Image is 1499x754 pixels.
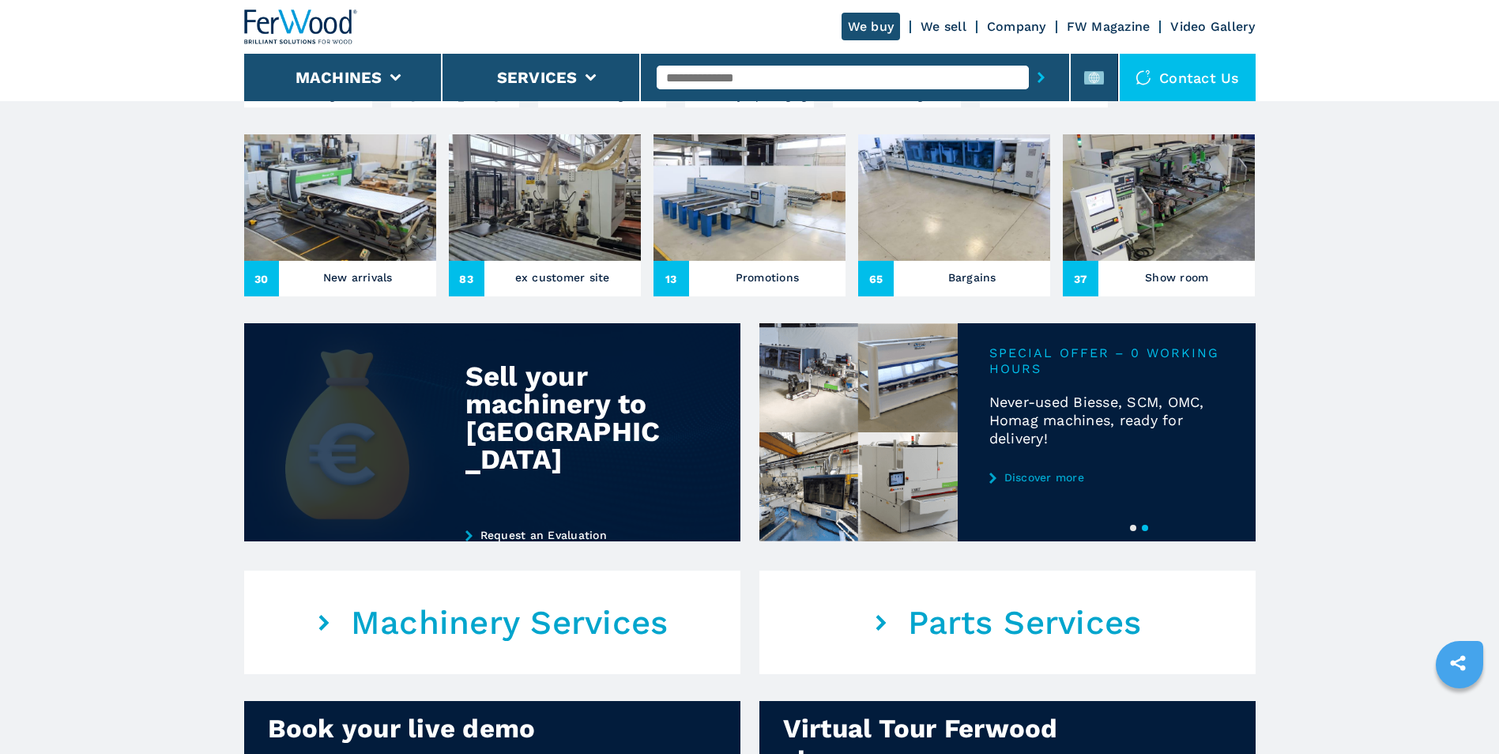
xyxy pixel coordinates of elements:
[653,134,846,261] img: Promotions
[296,68,382,87] button: Machines
[989,471,1224,484] a: Discover more
[244,9,358,44] img: Ferwood
[244,134,436,296] a: New arrivals30New arrivals
[759,323,958,541] img: Never-used Biesse, SCM, OMC, Homag machines, ready for delivery!
[1432,683,1487,742] iframe: Chat
[1136,70,1151,85] img: Contact us
[858,134,1050,261] img: Bargains
[736,266,800,288] h3: Promotions
[465,529,684,541] a: Request an Evaluation
[1120,54,1256,101] div: Contact us
[465,363,672,473] div: Sell your machinery to [GEOGRAPHIC_DATA]
[759,571,1256,674] a: Parts Services
[323,266,393,288] h3: New arrivals
[842,13,901,40] a: We buy
[449,134,641,261] img: ex customer site
[1438,643,1478,683] a: sharethis
[1063,134,1255,296] a: Show room37Show room
[268,713,627,745] div: Book your live demo
[858,134,1050,296] a: Bargains65Bargains
[244,134,436,261] img: New arrivals
[1067,19,1151,34] a: FW Magazine
[244,323,740,541] img: Sell your machinery to Ferwood
[948,266,996,288] h3: Bargains
[653,134,846,296] a: Promotions13Promotions
[987,19,1046,34] a: Company
[1142,525,1148,531] button: 2
[497,68,578,87] button: Services
[1063,261,1098,296] span: 37
[1170,19,1255,34] a: Video Gallery
[1130,525,1136,531] button: 1
[515,266,610,288] h3: ex customer site
[1063,134,1255,261] img: Show room
[858,261,894,296] span: 65
[1145,266,1208,288] h3: Show room
[1029,59,1053,96] button: submit-button
[351,603,669,643] em: Machinery Services
[244,261,280,296] span: 30
[449,261,484,296] span: 83
[449,134,641,296] a: ex customer site83ex customer site
[908,603,1142,643] em: Parts Services
[653,261,689,296] span: 13
[921,19,966,34] a: We sell
[244,571,740,674] a: Machinery Services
